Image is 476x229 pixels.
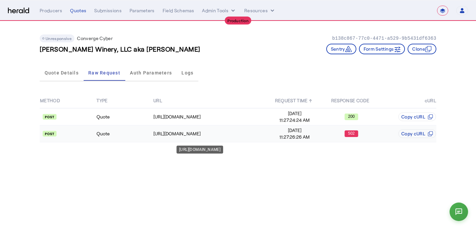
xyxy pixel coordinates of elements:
[45,70,79,75] span: Quote Details
[77,35,113,42] p: Converge Cyber
[70,7,86,14] div: Quotes
[40,93,96,108] th: METHOD
[153,114,266,120] div: [URL][DOMAIN_NAME]
[181,70,193,75] span: Logs
[398,113,436,121] button: Copy cURL
[225,17,251,24] div: Production
[153,130,266,137] div: [URL][DOMAIN_NAME]
[408,44,436,54] button: Clone
[323,93,379,108] th: RESPONSE CODE
[332,35,436,42] p: b138c867-77c0-4471-a529-9b5431df6363
[267,134,323,140] span: 11:27:26:26 AM
[359,44,405,54] button: Form Settings
[326,44,356,54] button: Sentry
[130,70,172,75] span: Auth Parameters
[130,7,155,14] div: Parameters
[163,7,194,14] div: Field Schemas
[267,110,323,117] span: [DATE]
[8,8,29,14] img: Herald Logo
[244,7,276,14] button: Resources dropdown menu
[348,114,355,119] text: 200
[96,93,153,108] th: TYPE
[96,108,153,125] td: Quote
[202,7,236,14] button: internal dropdown menu
[153,93,266,108] th: URL
[96,125,153,142] td: Quote
[177,146,223,154] div: [URL][DOMAIN_NAME]
[380,93,436,108] th: cURL
[267,117,323,123] span: 11:27:24:24 AM
[94,7,122,14] div: Submissions
[266,93,323,108] th: REQUEST TIME
[398,129,436,138] button: Copy cURL
[267,127,323,134] span: [DATE]
[348,131,355,136] text: 502
[46,36,72,41] span: Unresponsive
[40,44,200,54] h3: [PERSON_NAME] Winery, LLC aka [PERSON_NAME]
[309,98,312,103] span: ↑
[88,70,120,75] span: Raw Request
[40,7,62,14] div: Producers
